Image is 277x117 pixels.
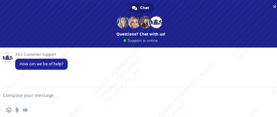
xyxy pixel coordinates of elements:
[15,52,68,57] span: XGS Customer Support
[6,107,11,113] span: Insert an emoji
[3,93,258,98] textarea: Compose your message...
[140,3,149,13] span: Chat
[20,61,63,67] span: How can we be of help?
[15,107,20,113] span: Send a file
[128,3,153,13] div: Chat
[23,107,28,113] span: Audio message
